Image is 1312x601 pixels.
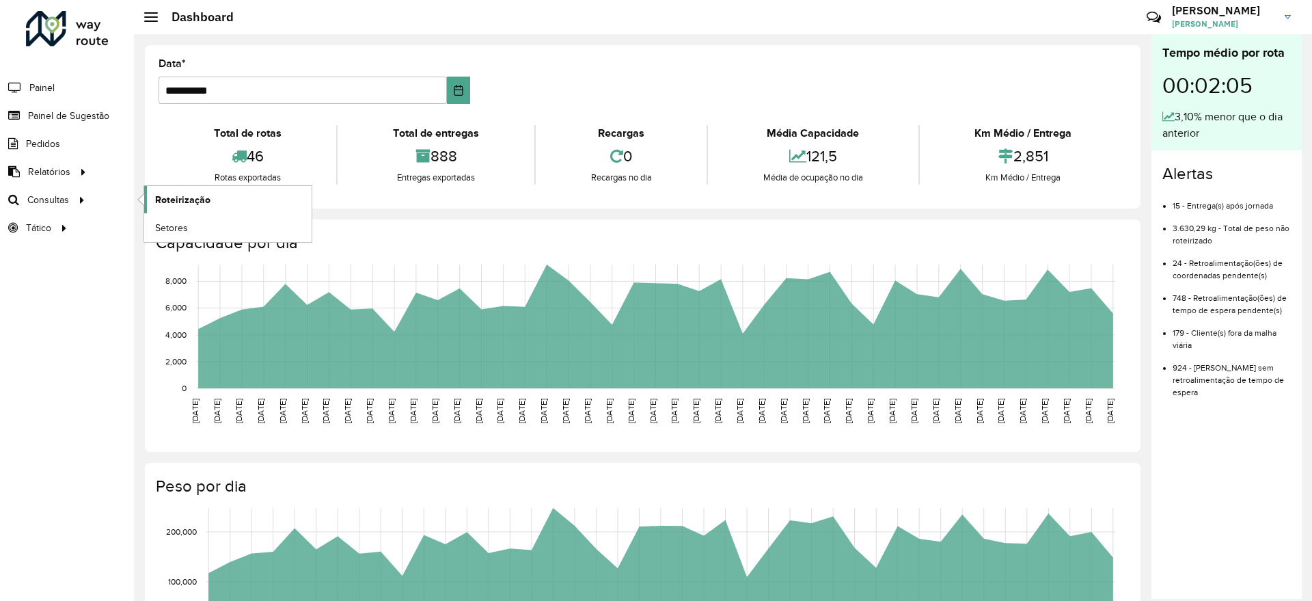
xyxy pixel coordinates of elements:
[648,399,657,423] text: [DATE]
[155,221,188,235] span: Setores
[866,399,875,423] text: [DATE]
[923,125,1123,142] div: Km Médio / Entrega
[213,399,221,423] text: [DATE]
[1173,351,1291,399] li: 924 - [PERSON_NAME] sem retroalimentação de tempo de espera
[953,399,962,423] text: [DATE]
[1062,399,1071,423] text: [DATE]
[975,399,984,423] text: [DATE]
[278,399,287,423] text: [DATE]
[1018,399,1027,423] text: [DATE]
[144,214,312,241] a: Setores
[156,233,1127,253] h4: Capacidade por dia
[168,577,197,586] text: 100,000
[539,125,703,142] div: Recargas
[343,399,352,423] text: [DATE]
[996,399,1005,423] text: [DATE]
[28,109,109,123] span: Painel de Sugestão
[256,399,265,423] text: [DATE]
[29,81,55,95] span: Painel
[341,125,530,142] div: Total de entregas
[159,55,186,72] label: Data
[757,399,766,423] text: [DATE]
[387,399,396,423] text: [DATE]
[517,399,526,423] text: [DATE]
[1162,164,1291,184] h4: Alertas
[321,399,330,423] text: [DATE]
[923,171,1123,185] div: Km Médio / Entrega
[801,399,810,423] text: [DATE]
[1173,317,1291,351] li: 179 - Cliente(s) fora da malha viária
[495,399,504,423] text: [DATE]
[452,399,461,423] text: [DATE]
[155,193,210,207] span: Roteirização
[627,399,635,423] text: [DATE]
[1173,212,1291,247] li: 3.630,29 kg - Total de peso não roteirizado
[165,330,187,339] text: 4,000
[711,171,914,185] div: Média de ocupação no dia
[692,399,700,423] text: [DATE]
[711,142,914,171] div: 121,5
[1173,282,1291,317] li: 748 - Retroalimentação(ões) de tempo de espera pendente(s)
[1084,399,1093,423] text: [DATE]
[1106,399,1115,423] text: [DATE]
[888,399,897,423] text: [DATE]
[365,399,374,423] text: [DATE]
[27,193,69,207] span: Consultas
[158,10,234,25] h2: Dashboard
[923,142,1123,171] div: 2,851
[1162,109,1291,142] div: 3,10% menor que o dia anterior
[28,165,70,179] span: Relatórios
[844,399,853,423] text: [DATE]
[670,399,679,423] text: [DATE]
[165,304,187,312] text: 6,000
[1173,247,1291,282] li: 24 - Retroalimentação(ões) de coordenadas pendente(s)
[165,357,187,366] text: 2,000
[156,477,1127,496] h4: Peso por dia
[605,399,614,423] text: [DATE]
[539,399,548,423] text: [DATE]
[341,142,530,171] div: 888
[166,527,197,536] text: 200,000
[162,142,333,171] div: 46
[711,125,914,142] div: Média Capacidade
[162,125,333,142] div: Total de rotas
[539,171,703,185] div: Recargas no dia
[1172,4,1274,17] h3: [PERSON_NAME]
[165,277,187,286] text: 8,000
[822,399,831,423] text: [DATE]
[910,399,918,423] text: [DATE]
[341,171,530,185] div: Entregas exportadas
[1040,399,1049,423] text: [DATE]
[234,399,243,423] text: [DATE]
[539,142,703,171] div: 0
[447,77,471,104] button: Choose Date
[1162,62,1291,109] div: 00:02:05
[1162,44,1291,62] div: Tempo médio por rota
[1173,189,1291,212] li: 15 - Entrega(s) após jornada
[713,399,722,423] text: [DATE]
[1172,18,1274,30] span: [PERSON_NAME]
[430,399,439,423] text: [DATE]
[26,221,51,235] span: Tático
[779,399,788,423] text: [DATE]
[583,399,592,423] text: [DATE]
[26,137,60,151] span: Pedidos
[191,399,200,423] text: [DATE]
[474,399,483,423] text: [DATE]
[300,399,309,423] text: [DATE]
[735,399,744,423] text: [DATE]
[1139,3,1168,32] a: Contato Rápido
[409,399,418,423] text: [DATE]
[182,384,187,392] text: 0
[144,186,312,213] a: Roteirização
[931,399,940,423] text: [DATE]
[561,399,570,423] text: [DATE]
[162,171,333,185] div: Rotas exportadas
